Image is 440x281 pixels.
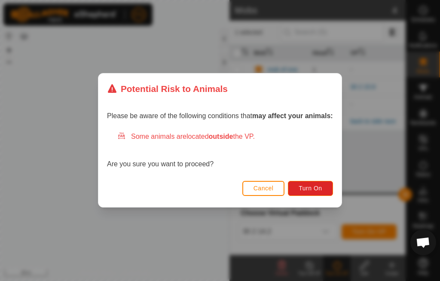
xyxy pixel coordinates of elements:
div: Are you sure you want to proceed? [107,132,333,170]
strong: may affect your animals: [252,113,333,120]
span: Cancel [254,185,274,192]
div: Some animals are [117,132,333,142]
div: Open chat [410,229,436,255]
span: Turn On [299,185,322,192]
button: Turn On [288,181,333,196]
span: located the VP. [186,133,255,140]
button: Cancel [242,181,285,196]
strong: outside [209,133,233,140]
div: Potential Risk to Animals [107,82,228,95]
span: Please be aware of the following conditions that [107,113,333,120]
